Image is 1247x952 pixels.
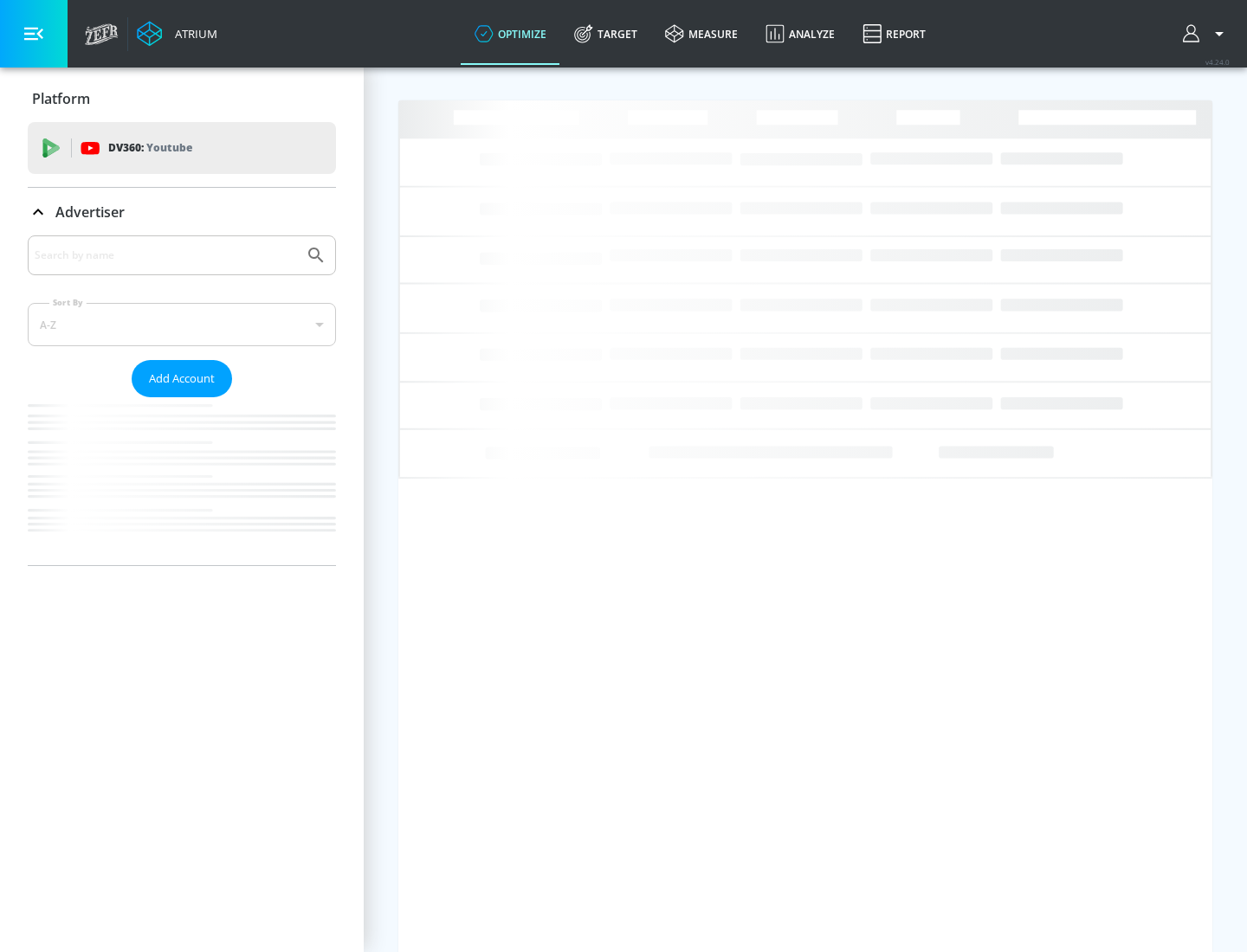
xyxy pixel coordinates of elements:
a: Report [849,3,940,65]
div: Advertiser [28,188,336,236]
span: v 4.24.0 [1205,57,1230,67]
p: Platform [32,89,90,108]
div: A-Z [28,303,336,346]
nav: list of Advertiser [28,397,336,565]
a: Target [560,3,651,65]
span: Add Account [149,369,215,389]
a: optimize [461,3,560,65]
label: Sort By [49,297,87,308]
div: Platform [28,74,336,123]
div: Atrium [168,26,217,42]
p: Youtube [146,138,192,157]
button: Add Account [132,360,232,397]
p: DV360: [108,138,192,158]
p: Advertiser [55,203,125,222]
a: Atrium [137,21,217,47]
div: DV360: Youtube [28,122,336,174]
div: Advertiser [28,235,336,565]
a: Analyze [752,3,849,65]
input: Search by name [35,244,297,267]
a: measure [651,3,752,65]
